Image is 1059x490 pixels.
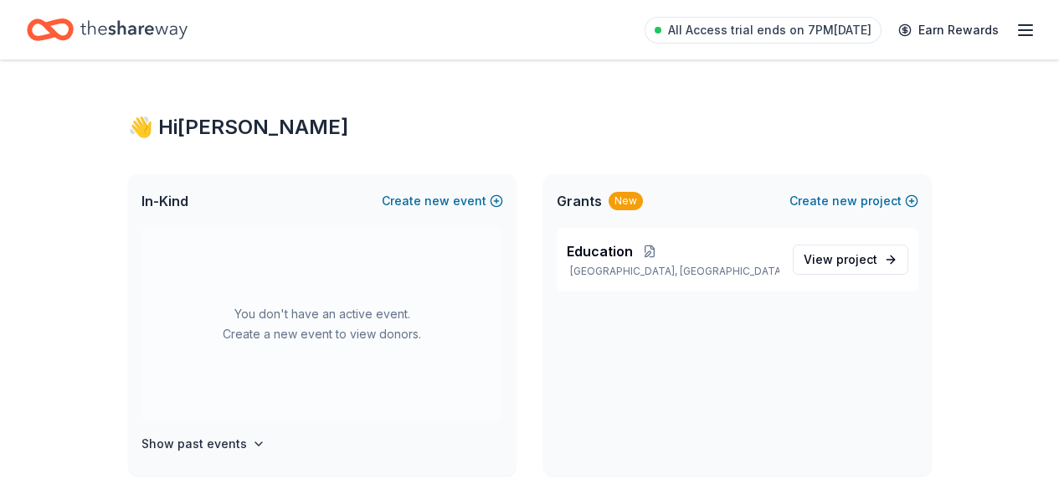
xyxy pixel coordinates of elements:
div: New [609,192,643,210]
h4: Show past events [141,434,247,454]
p: [GEOGRAPHIC_DATA], [GEOGRAPHIC_DATA] [567,265,779,278]
span: Education [567,241,633,261]
span: All Access trial ends on 7PM[DATE] [668,20,871,40]
a: All Access trial ends on 7PM[DATE] [645,17,882,44]
a: View project [793,245,908,275]
div: 👋 Hi [PERSON_NAME] [128,114,932,141]
span: project [836,252,877,266]
a: Home [27,10,188,49]
span: new [832,191,857,211]
div: You don't have an active event. Create a new event to view donors. [141,228,503,420]
button: Createnewproject [789,191,918,211]
span: Grants [557,191,602,211]
span: new [424,191,450,211]
button: Show past events [141,434,265,454]
a: Earn Rewards [888,15,1009,45]
button: Createnewevent [382,191,503,211]
span: View [804,250,877,270]
span: In-Kind [141,191,188,211]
